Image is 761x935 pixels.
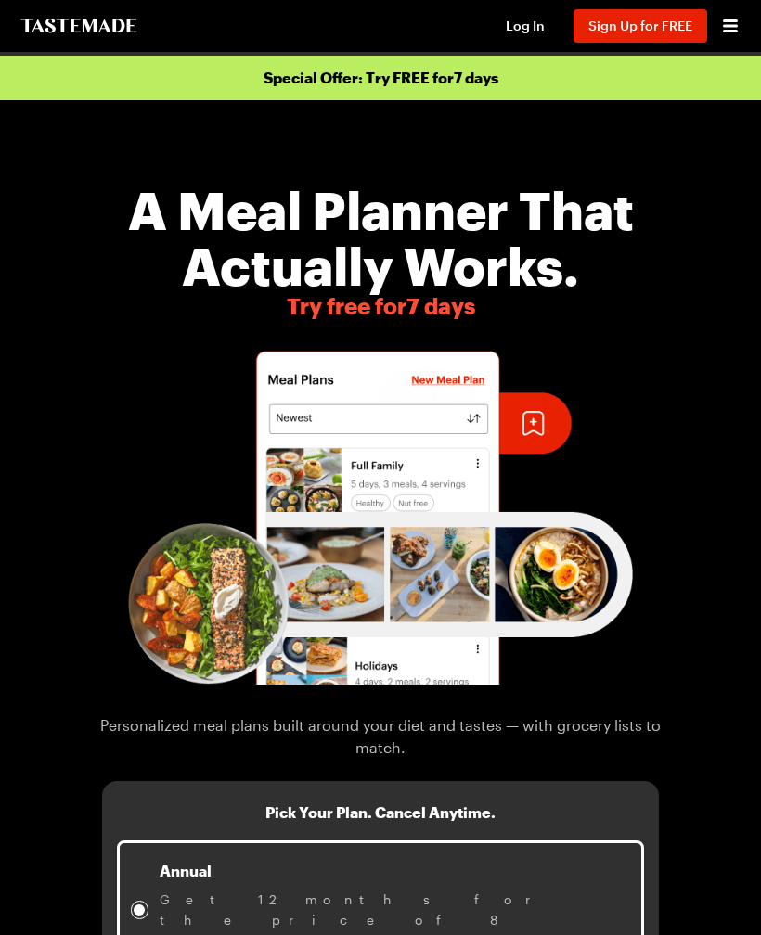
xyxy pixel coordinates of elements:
[74,182,687,293] h1: A Meal Planner That Actually Works.
[160,890,630,930] span: Get 12 months for the price of 8
[506,18,545,33] span: Log In
[265,803,496,822] h3: Pick Your Plan. Cancel Anytime.
[74,714,687,759] span: Personalized meal plans built around your diet and tastes — with grocery lists to match.
[588,18,692,33] span: Sign Up for FREE
[160,860,630,882] p: Annual
[74,293,687,319] span: Try free for 7 days
[488,17,562,35] button: Log In
[19,19,139,33] a: To Tastemade Home Page
[574,9,707,43] button: Sign Up for FREE
[718,14,742,38] button: Open menu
